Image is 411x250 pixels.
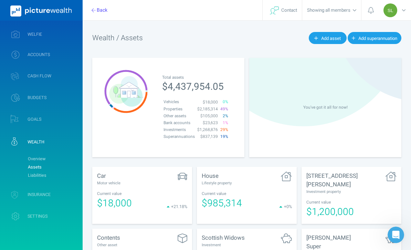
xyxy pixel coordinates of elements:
[202,172,247,180] div: House
[309,32,347,44] button: Add asset
[162,80,229,94] div: $4,437,954.05
[162,119,196,126] td: Bank accounts
[388,8,393,13] span: SL
[202,233,247,242] div: Scottish Widows
[197,106,218,112] span: $2,185,314
[97,180,142,186] div: Motor vehicle
[383,3,397,17] div: Steven Lyon
[200,113,218,119] span: $105,000
[284,204,292,210] span: +0%
[162,133,196,140] td: Superannuations
[97,233,142,242] div: Contents
[200,134,218,140] span: $837,139
[97,196,132,210] span: $18,000
[97,242,142,248] div: Other asset
[28,73,51,79] span: CASH FLOW
[28,192,51,197] span: INSURANCE
[162,126,196,133] td: Investments
[219,119,229,126] td: 1 %
[203,99,218,105] span: $18,000
[321,35,341,42] span: Add asset
[97,191,142,197] div: Current value
[28,32,42,37] span: WELFIE
[162,106,196,112] td: Properties
[306,172,351,189] div: [STREET_ADDRESS][PERSON_NAME]
[202,196,242,210] span: $985,314
[28,52,50,57] span: ACCOUNTS
[270,7,279,14] img: svg+xml;base64,PHN2ZyB4bWxucz0iaHR0cDovL3d3dy53My5vcmcvMjAwMC9zdmciIHdpZHRoPSIyNyIgaGVpZ2h0PSIyNC...
[24,163,80,171] a: Assets
[219,126,229,133] td: 29 %
[348,32,401,44] button: Add superannuation
[219,133,229,140] td: 19 %
[28,117,41,122] span: GOALS
[219,99,229,106] td: 0 %
[249,104,401,110] div: You've got it all for now!
[92,33,247,43] h1: Wealth / Assets
[162,75,229,80] div: Total assets
[202,242,247,248] div: Investment
[306,199,351,205] div: Current value
[219,112,229,119] td: 2 %
[388,227,404,243] iframe: Intercom live chat
[203,120,218,126] span: $23,623
[28,214,48,219] span: SETTINGS
[171,204,187,210] span: +21.18%
[24,171,80,180] a: Liabilities
[28,95,46,100] span: BUDGETS
[358,35,397,42] span: Add superannuation
[10,6,72,17] img: PictureWealth
[306,189,351,195] div: Investment property
[28,139,44,145] span: WEALTH
[219,106,229,112] td: 49 %
[97,172,142,180] div: Car
[87,4,112,16] button: Back
[24,155,80,163] a: Overview
[197,127,218,133] span: $1,268,876
[306,205,354,219] span: $1,200,000
[202,191,247,197] div: Current value
[162,99,196,106] td: Vehicles
[202,180,247,186] div: Lifestyle property
[162,112,196,119] td: Other assets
